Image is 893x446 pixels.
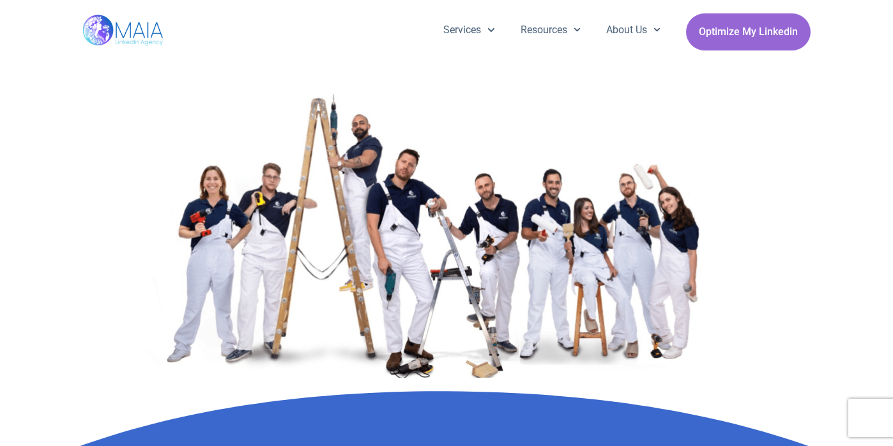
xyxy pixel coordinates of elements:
[593,13,673,47] a: About Us
[431,13,507,47] a: Services
[699,20,798,44] span: Optimize My Linkedin
[508,13,593,47] a: Resources
[686,13,811,50] a: Optimize My Linkedin
[431,13,673,47] nav: Menu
